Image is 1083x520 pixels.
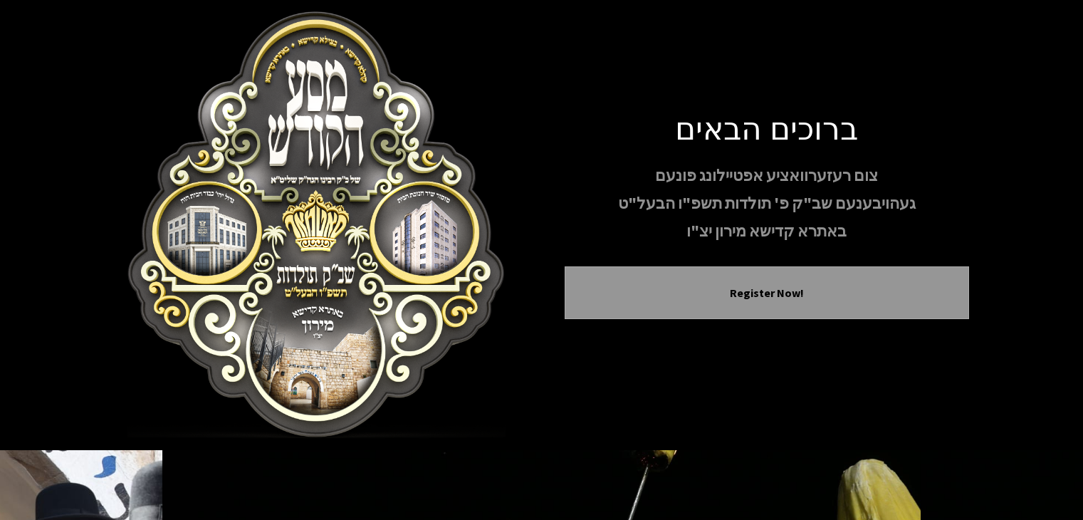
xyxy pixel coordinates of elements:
[565,108,969,146] h1: ברוכים הבאים
[565,163,969,188] p: צום רעזערוואציע אפטיילונג פונעם
[115,11,519,439] img: Meron Toldos Logo
[565,191,969,216] p: געהויבענעם שב"ק פ' תולדות תשפ"ו הבעל"ט
[565,219,969,244] p: באתרא קדישא מירון יצ"ו
[582,284,951,301] button: Register Now!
